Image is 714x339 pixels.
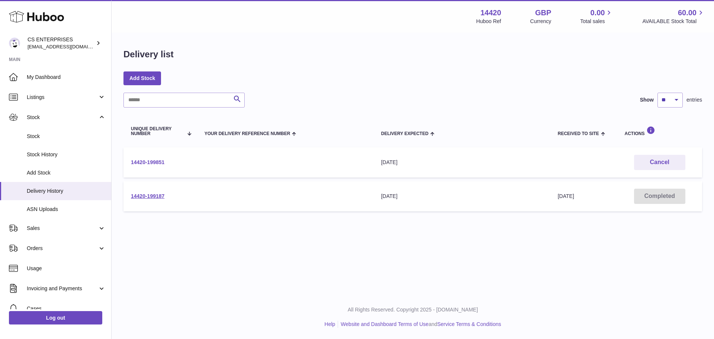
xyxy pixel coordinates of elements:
[27,74,106,81] span: My Dashboard
[27,188,106,195] span: Delivery History
[530,18,551,25] div: Currency
[27,225,98,232] span: Sales
[640,96,654,103] label: Show
[624,126,695,136] div: Actions
[535,8,551,18] strong: GBP
[9,311,102,324] a: Log out
[381,193,543,200] div: [DATE]
[28,44,109,49] span: [EMAIL_ADDRESS][DOMAIN_NAME]
[634,155,685,170] button: Cancel
[27,94,98,101] span: Listings
[118,306,708,313] p: All Rights Reserved. Copyright 2025 - [DOMAIN_NAME]
[27,245,98,252] span: Orders
[27,151,106,158] span: Stock History
[27,265,106,272] span: Usage
[131,159,164,165] a: 14420-199851
[131,127,183,136] span: Unique Delivery Number
[381,159,543,166] div: [DATE]
[558,193,574,199] span: [DATE]
[341,321,428,327] a: Website and Dashboard Terms of Use
[131,193,164,199] a: 14420-199187
[580,8,613,25] a: 0.00 Total sales
[325,321,335,327] a: Help
[437,321,501,327] a: Service Terms & Conditions
[9,38,20,49] img: internalAdmin-14420@internal.huboo.com
[591,8,605,18] span: 0.00
[678,8,697,18] span: 60.00
[642,18,705,25] span: AVAILABLE Stock Total
[558,131,599,136] span: Received to Site
[338,321,501,328] li: and
[27,133,106,140] span: Stock
[580,18,613,25] span: Total sales
[28,36,94,50] div: CS ENTERPRISES
[27,169,106,176] span: Add Stock
[27,285,98,292] span: Invoicing and Payments
[27,305,106,312] span: Cases
[686,96,702,103] span: entries
[27,206,106,213] span: ASN Uploads
[123,48,174,60] h1: Delivery list
[642,8,705,25] a: 60.00 AVAILABLE Stock Total
[476,18,501,25] div: Huboo Ref
[480,8,501,18] strong: 14420
[123,71,161,85] a: Add Stock
[27,114,98,121] span: Stock
[205,131,290,136] span: Your Delivery Reference Number
[381,131,428,136] span: Delivery Expected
